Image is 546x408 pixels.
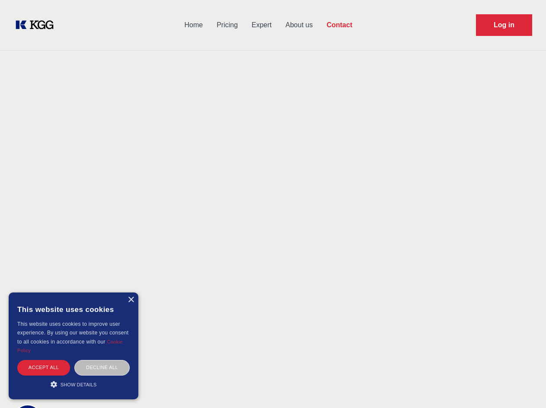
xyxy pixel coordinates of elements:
a: Cookie Policy [17,339,123,353]
div: This website uses cookies [17,299,130,320]
span: Show details [61,382,97,387]
a: Pricing [210,14,245,36]
div: Show details [17,380,130,389]
a: Contact [319,14,359,36]
div: Close [128,297,134,303]
div: Decline all [74,360,130,375]
a: KOL Knowledge Platform: Talk to Key External Experts (KEE) [14,18,61,32]
a: Home [177,14,210,36]
span: This website uses cookies to improve user experience. By using our website you consent to all coo... [17,321,128,345]
div: Accept all [17,360,70,375]
a: About us [278,14,319,36]
iframe: Chat Widget [503,366,546,408]
a: Request Demo [476,14,532,36]
a: Expert [245,14,278,36]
